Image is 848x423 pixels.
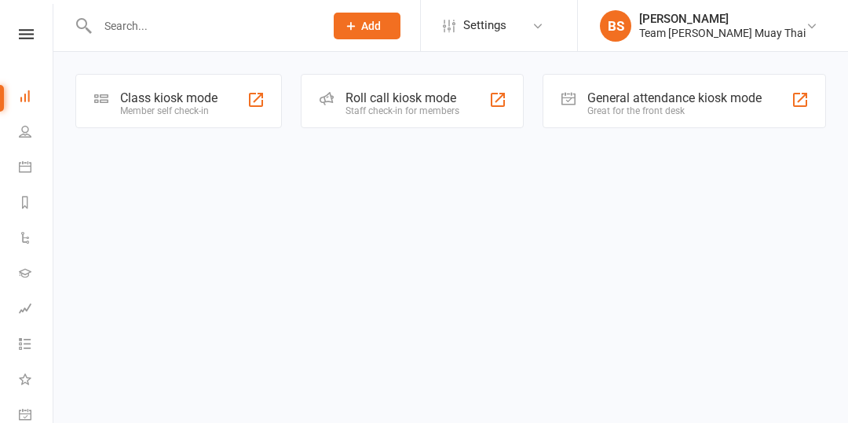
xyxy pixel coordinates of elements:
a: Dashboard [19,80,54,116]
button: Add [334,13,400,39]
div: Roll call kiosk mode [345,90,459,105]
div: Member self check-in [120,105,217,116]
div: General attendance kiosk mode [587,90,762,105]
input: Search... [93,15,313,37]
a: Reports [19,186,54,222]
a: What's New [19,363,54,399]
div: Class kiosk mode [120,90,217,105]
a: People [19,116,54,151]
div: [PERSON_NAME] [639,12,806,26]
span: Settings [463,8,506,43]
span: Add [361,20,381,32]
a: Calendar [19,151,54,186]
a: Assessments [19,292,54,328]
div: BS [600,10,631,42]
div: Great for the front desk [587,105,762,116]
div: Team [PERSON_NAME] Muay Thai [639,26,806,40]
div: Staff check-in for members [345,105,459,116]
